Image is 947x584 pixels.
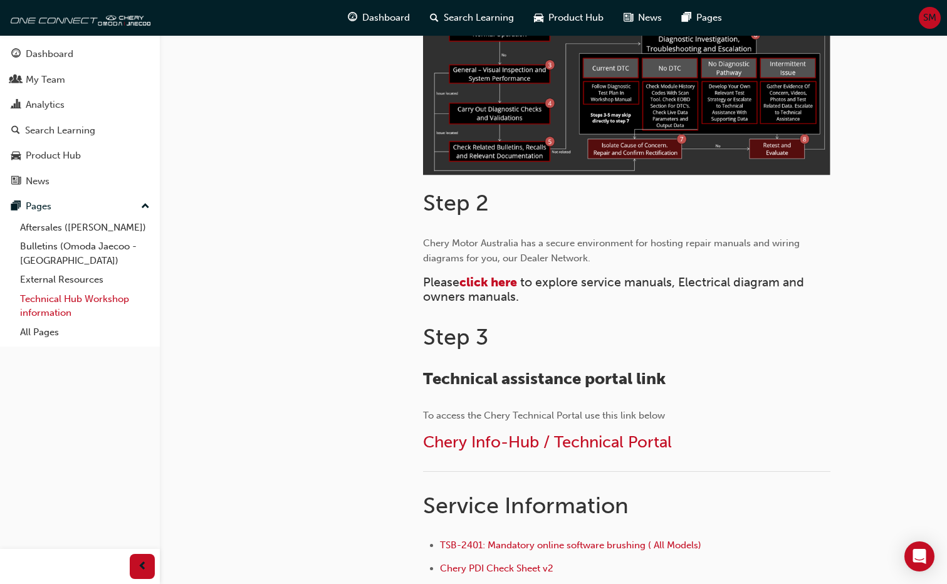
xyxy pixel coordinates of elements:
[440,563,553,574] a: Chery PDI Check Sheet v2
[15,289,155,323] a: Technical Hub Workshop information
[26,199,51,214] div: Pages
[11,100,21,111] span: chart-icon
[26,174,50,189] div: News
[5,195,155,218] button: Pages
[138,559,147,575] span: prev-icon
[423,369,666,388] span: Technical assistance portal link
[26,149,81,163] div: Product Hub
[423,432,672,452] a: Chery Info-Hub / Technical Portal
[638,11,662,25] span: News
[5,144,155,167] a: Product Hub
[11,75,21,86] span: people-icon
[5,43,155,66] a: Dashboard
[459,275,517,289] a: click here
[11,201,21,212] span: pages-icon
[919,7,941,29] button: SM
[423,323,488,350] span: Step 3
[672,5,732,31] a: pages-iconPages
[5,93,155,117] a: Analytics
[904,541,934,571] div: Open Intercom Messenger
[15,237,155,270] a: Bulletins (Omoda Jaecoo - [GEOGRAPHIC_DATA])
[11,176,21,187] span: news-icon
[15,218,155,237] a: Aftersales ([PERSON_NAME])
[430,10,439,26] span: search-icon
[11,49,21,60] span: guage-icon
[362,11,410,25] span: Dashboard
[11,125,20,137] span: search-icon
[423,189,489,216] span: Step 2
[614,5,672,31] a: news-iconNews
[420,5,524,31] a: search-iconSearch Learning
[5,68,155,91] a: My Team
[423,492,629,519] span: Service Information
[25,123,95,138] div: Search Learning
[6,5,150,30] img: oneconnect
[423,275,807,304] span: to explore service manuals, Electrical diagram and owners manuals.
[15,323,155,342] a: All Pages
[423,275,459,289] span: Please
[440,540,701,551] a: TSB-2401: Mandatory online software brushing ( All Models)
[682,10,691,26] span: pages-icon
[26,73,65,87] div: My Team
[524,5,614,31] a: car-iconProduct Hub
[11,150,21,162] span: car-icon
[5,40,155,195] button: DashboardMy TeamAnalyticsSearch LearningProduct HubNews
[15,270,155,289] a: External Resources
[338,5,420,31] a: guage-iconDashboard
[423,410,665,421] span: To access the Chery Technical Portal use this link below
[923,11,936,25] span: SM
[423,237,802,264] span: Chery Motor Australia has a secure environment for hosting repair manuals and wiring diagrams for...
[26,47,73,61] div: Dashboard
[141,199,150,215] span: up-icon
[696,11,722,25] span: Pages
[5,119,155,142] a: Search Learning
[348,10,357,26] span: guage-icon
[624,10,633,26] span: news-icon
[534,10,543,26] span: car-icon
[444,11,514,25] span: Search Learning
[26,98,65,112] div: Analytics
[5,170,155,193] a: News
[548,11,604,25] span: Product Hub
